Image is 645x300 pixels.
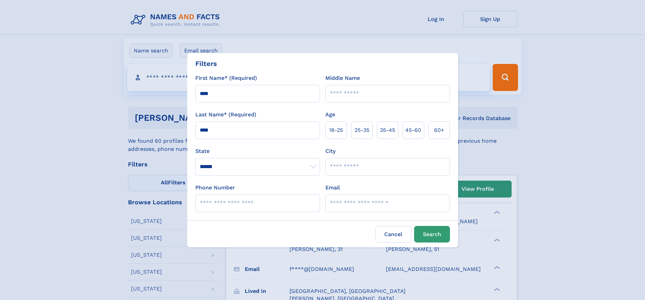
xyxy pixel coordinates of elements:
[195,184,235,192] label: Phone Number
[405,126,421,134] span: 45‑60
[325,74,360,82] label: Middle Name
[354,126,369,134] span: 25‑35
[195,147,320,155] label: State
[380,126,395,134] span: 35‑45
[195,74,257,82] label: First Name* (Required)
[195,59,217,69] div: Filters
[434,126,444,134] span: 60+
[329,126,343,134] span: 18‑25
[325,184,340,192] label: Email
[325,111,335,119] label: Age
[375,226,411,243] label: Cancel
[414,226,450,243] button: Search
[195,111,256,119] label: Last Name* (Required)
[325,147,336,155] label: City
